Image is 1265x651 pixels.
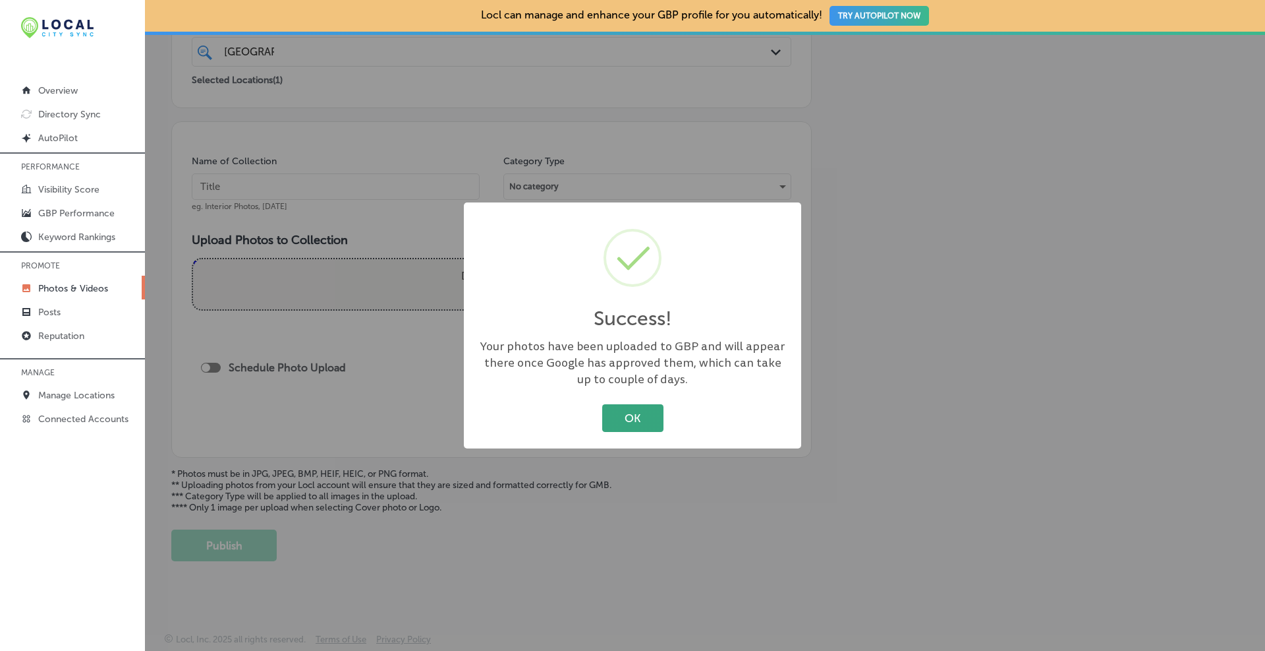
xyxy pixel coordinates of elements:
h2: Success! [594,307,672,330]
p: Visibility Score [38,184,99,195]
p: Manage Locations [38,390,115,401]
div: Your photos have been uploaded to GBP and will appear there once Google has approved them, which ... [477,338,788,388]
p: Connected Accounts [38,414,128,425]
p: AutoPilot [38,133,78,144]
p: GBP Performance [38,208,115,219]
button: OK [602,404,663,431]
p: Keyword Rankings [38,232,115,243]
p: Reputation [38,330,84,342]
p: Overview [38,85,78,96]
p: Directory Sync [38,109,101,120]
button: TRY AUTOPILOT NOW [829,6,929,26]
p: Posts [38,307,61,318]
img: 12321ecb-abad-46dd-be7f-2600e8d3409flocal-city-sync-logo-rectangle.png [21,17,94,38]
p: Photos & Videos [38,283,108,294]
